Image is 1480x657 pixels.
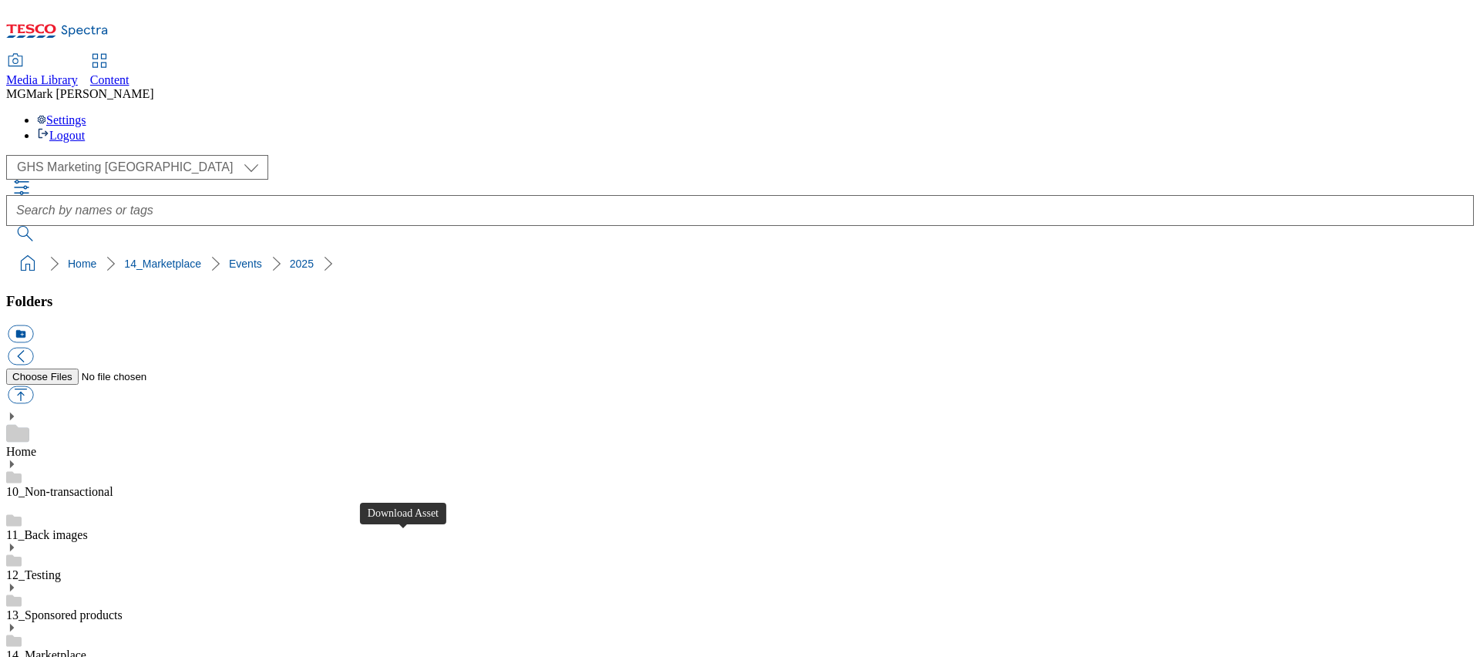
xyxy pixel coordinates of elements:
a: 13_Sponsored products [6,608,123,622]
a: Content [90,55,129,87]
a: Media Library [6,55,78,87]
a: 10_Non-transactional [6,485,113,498]
a: Settings [37,113,86,126]
a: home [15,251,40,276]
a: Home [6,445,36,458]
a: Logout [37,129,85,142]
span: Media Library [6,73,78,86]
span: MG [6,87,26,100]
h3: Folders [6,293,1474,310]
span: Content [90,73,129,86]
a: Home [68,258,96,270]
nav: breadcrumb [6,249,1474,278]
span: Mark [PERSON_NAME] [26,87,154,100]
a: 14_Marketplace [124,258,201,270]
a: 12_Testing [6,568,61,581]
a: 2025 [290,258,314,270]
a: 11_Back images [6,528,88,541]
a: Events [229,258,262,270]
input: Search by names or tags [6,195,1474,226]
